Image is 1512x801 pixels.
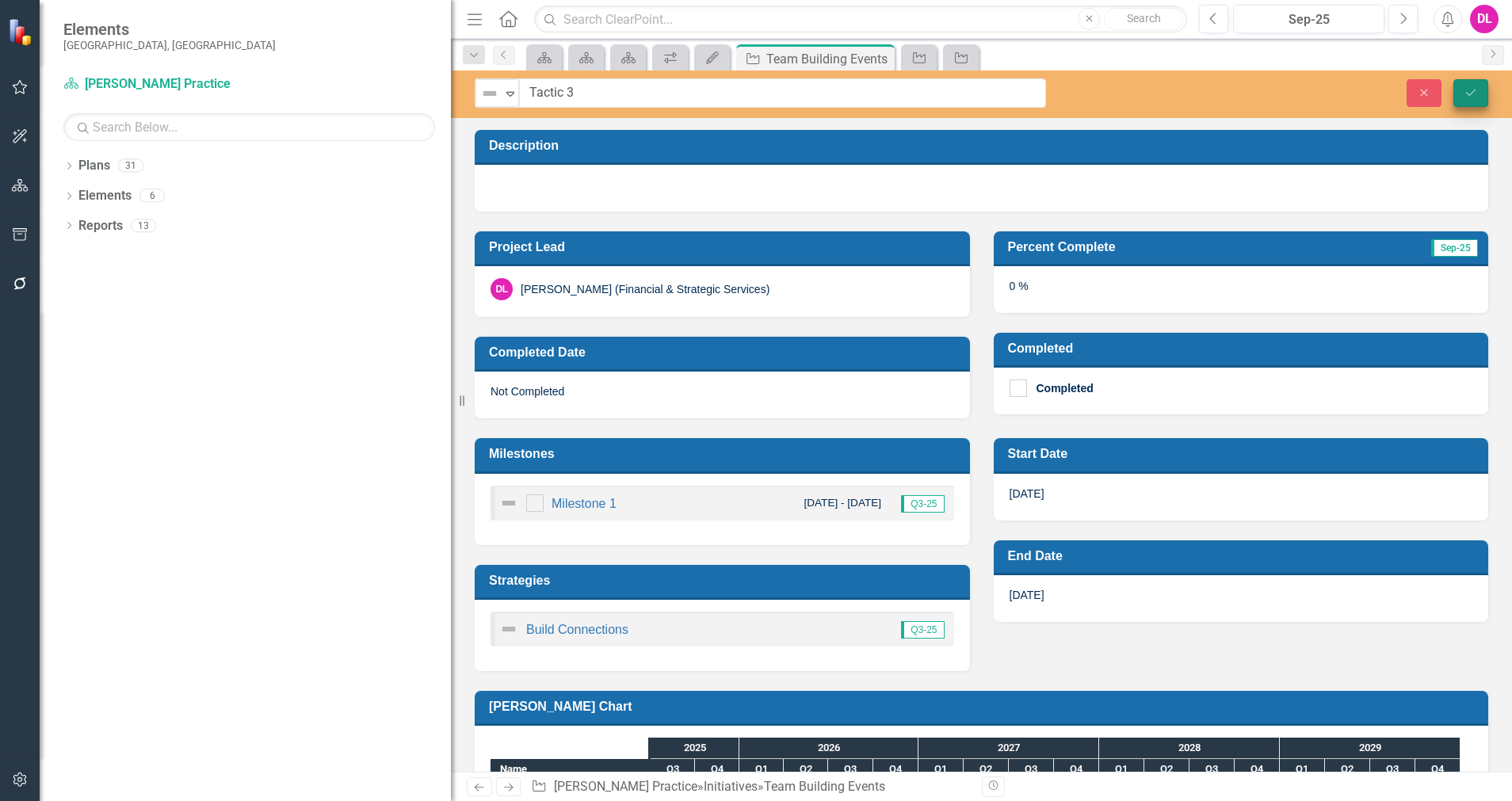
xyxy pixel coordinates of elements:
input: Search ClearPoint... [534,6,1187,33]
img: Not Defined [480,84,499,103]
div: » » [531,778,969,796]
div: Q1 [918,759,964,780]
div: Q4 [873,759,918,780]
a: Plans [78,157,110,175]
div: 13 [131,219,156,232]
h3: Percent Complete [1008,239,1334,254]
span: [DATE] [1010,589,1044,601]
span: Search [1127,12,1161,25]
div: 2027 [918,738,1099,758]
h3: Start Date [1008,446,1480,461]
div: Q1 [1099,759,1144,780]
span: Q3-25 [901,621,944,639]
div: 2028 [1099,738,1280,758]
div: Sep-25 [1239,10,1379,29]
div: Q4 [1415,759,1460,780]
div: 0 % [994,266,1489,312]
span: Sep-25 [1431,239,1478,257]
div: 6 [139,189,165,203]
div: Q3 [828,759,873,780]
button: Sep-25 [1233,5,1384,33]
div: Q2 [784,759,828,780]
div: 31 [118,159,143,173]
h3: Project Lead [489,239,961,254]
h3: Completed [1008,341,1480,356]
div: Q1 [1280,759,1325,780]
h3: End Date [1008,548,1480,563]
a: Build Connections [526,623,628,636]
div: Q2 [1325,759,1370,780]
a: [PERSON_NAME] Practice [63,75,262,93]
input: This field is required [519,78,1046,108]
div: Q4 [1235,759,1280,780]
a: [PERSON_NAME] Practice [554,779,697,794]
h3: Strategies [489,573,961,588]
div: 2026 [739,738,918,758]
h3: Completed Date [489,345,961,360]
div: Q3 [651,759,695,780]
a: Reports [78,217,123,235]
div: Name [491,759,648,779]
span: Q3-25 [901,495,944,513]
small: [GEOGRAPHIC_DATA], [GEOGRAPHIC_DATA] [63,39,276,51]
div: Q1 [739,759,784,780]
span: Elements [63,20,276,39]
input: Search Below... [63,113,435,141]
div: Not Completed [475,372,970,418]
img: Not Defined [499,494,518,513]
div: 2025 [651,738,739,758]
div: Q3 [1370,759,1415,780]
a: Elements [78,187,132,205]
img: Not Defined [499,620,518,639]
h3: Description [489,138,1480,153]
div: Q3 [1189,759,1235,780]
div: Q2 [1144,759,1189,780]
div: Q4 [695,759,739,780]
div: 2029 [1280,738,1460,758]
div: Q2 [964,759,1009,780]
button: Search [1104,8,1183,30]
img: ClearPoint Strategy [8,17,36,45]
div: DL [491,278,513,300]
div: Team Building Events [766,49,891,69]
div: [PERSON_NAME] (Financial & Strategic Services) [521,281,769,297]
span: [DATE] [1010,487,1044,500]
div: Team Building Events [764,779,885,794]
small: [DATE] - [DATE] [804,495,881,510]
div: Q3 [1009,759,1054,780]
h3: [PERSON_NAME] Chart [489,699,1480,714]
div: Q4 [1054,759,1099,780]
button: DL [1470,5,1499,33]
h3: Milestones [489,446,961,461]
a: Initiatives [704,779,758,794]
a: Milestone 1 [552,497,617,510]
